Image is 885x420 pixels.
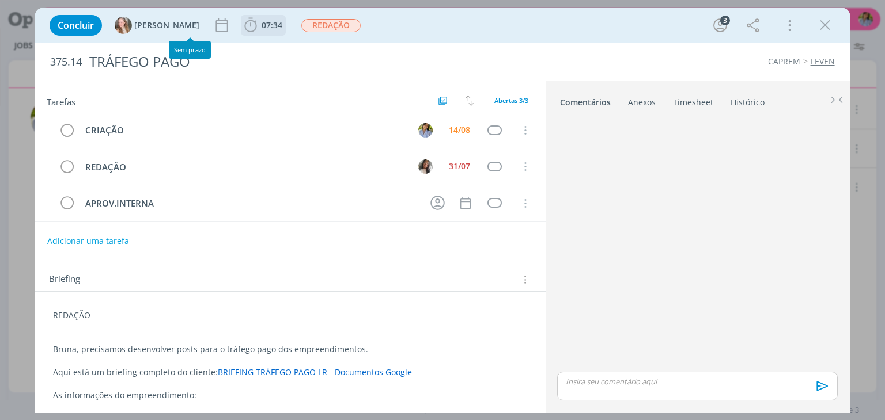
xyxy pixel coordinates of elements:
[47,231,130,251] button: Adicionar uma tarefa
[134,21,199,29] span: [PERSON_NAME]
[35,8,849,413] div: dialog
[418,159,433,174] img: C
[466,96,474,106] img: arrow-down-up.svg
[115,17,199,34] button: G[PERSON_NAME]
[494,96,528,105] span: Abertas 3/3
[53,310,527,321] p: REDAÇÃO
[218,366,412,377] a: BRIEFING TRÁFEGO PAGO LR - Documentos Google
[301,18,361,33] button: REDAÇÃO
[50,56,82,68] span: 375.14
[449,162,470,170] div: 31/07
[53,390,527,401] p: As informações do empreendimento:
[711,16,729,35] button: 3
[730,91,765,108] a: Histórico
[417,158,434,175] button: C
[449,126,470,134] div: 14/08
[768,56,800,67] a: CAPREM
[241,16,285,35] button: 07:34
[84,48,503,76] div: TRÁFEGO PAGO
[80,196,419,211] div: APROV.INTERNA
[301,19,361,32] span: REDAÇÃO
[418,123,433,138] img: A
[80,123,407,138] div: CRIAÇÃO
[47,94,75,108] span: Tarefas
[115,17,132,34] img: G
[53,366,527,378] p: Aqui está um briefing completo do cliente:
[672,91,714,108] a: Timesheet
[49,272,80,287] span: Briefing
[80,160,407,174] div: REDAÇÃO
[559,91,611,108] a: Comentários
[720,16,730,25] div: 3
[50,15,102,36] button: Concluir
[58,21,94,30] span: Concluir
[169,41,211,59] div: Sem prazo
[628,97,656,108] div: Anexos
[811,56,835,67] a: LEVEN
[262,20,282,30] span: 07:34
[417,121,434,139] button: A
[53,343,527,355] p: Bruna, precisamos desenvolver posts para o tráfego pago dos empreendimentos.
